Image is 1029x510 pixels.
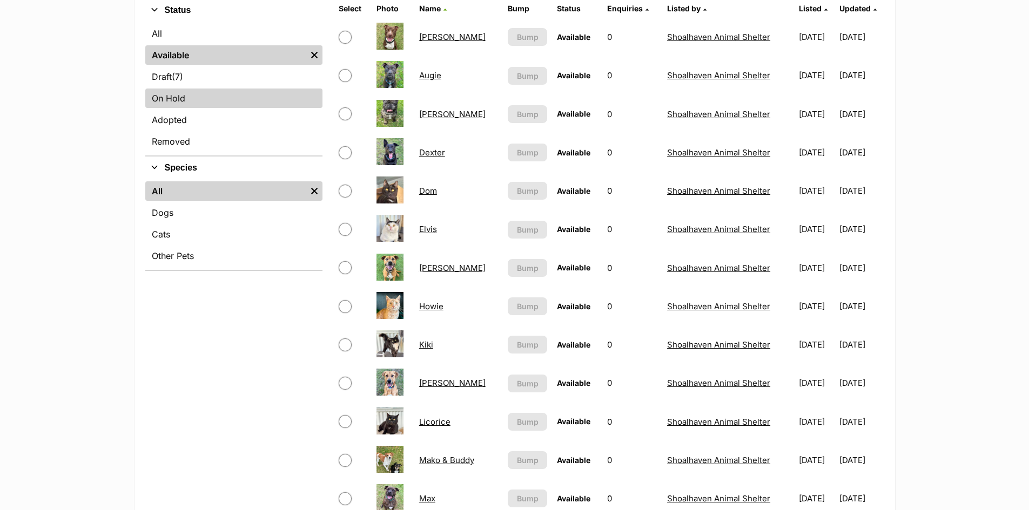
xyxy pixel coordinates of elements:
span: Bump [517,262,539,274]
span: (7) [172,70,183,83]
span: Bump [517,224,539,235]
span: Available [557,71,590,80]
span: Bump [517,378,539,389]
a: [PERSON_NAME] [419,109,486,119]
a: Shoalhaven Animal Shelter [667,263,770,273]
td: [DATE] [839,96,883,133]
a: Shoalhaven Animal Shelter [667,186,770,196]
button: Species [145,161,322,175]
td: [DATE] [839,364,883,402]
a: All [145,24,322,43]
button: Bump [508,144,547,161]
button: Bump [508,375,547,392]
td: 0 [603,326,662,363]
td: [DATE] [839,57,883,94]
button: Bump [508,221,547,239]
td: [DATE] [795,364,838,402]
span: Available [557,109,590,118]
button: Bump [508,105,547,123]
span: Bump [517,301,539,312]
td: 0 [603,96,662,133]
td: 0 [603,441,662,479]
td: [DATE] [795,403,838,440]
a: Shoalhaven Animal Shelter [667,224,770,234]
span: Available [557,186,590,195]
td: [DATE] [839,134,883,171]
div: Status [145,22,322,155]
td: 0 [603,210,662,248]
a: Howie [419,301,443,311]
a: Augie [419,70,441,80]
td: 0 [603,288,662,325]
a: Max [419,493,435,504]
a: Removed [145,132,322,151]
a: Shoalhaven Animal Shelter [667,339,770,350]
a: Draft [145,67,322,86]
span: Available [557,340,590,349]
a: Adopted [145,110,322,130]
td: [DATE] [795,210,838,248]
td: [DATE] [839,326,883,363]
a: [PERSON_NAME] [419,32,486,42]
td: 0 [603,134,662,171]
td: [DATE] [795,172,838,209]
button: Bump [508,28,547,46]
td: 0 [603,57,662,94]
button: Bump [508,451,547,469]
a: Shoalhaven Animal Shelter [667,70,770,80]
span: Available [557,494,590,503]
button: Bump [508,182,547,200]
a: Name [419,4,447,13]
a: Elvis [419,224,437,234]
a: Shoalhaven Animal Shelter [667,109,770,119]
button: Bump [508,489,547,507]
a: Enquiries [607,4,649,13]
a: Dexter [419,147,445,158]
a: Shoalhaven Animal Shelter [667,417,770,427]
td: [DATE] [839,18,883,56]
a: Updated [839,4,877,13]
a: Listed [799,4,828,13]
span: Bump [517,185,539,196]
a: Kiki [419,339,433,350]
span: Bump [517,70,539,81]
span: Available [557,32,590,42]
span: Bump [517,416,539,427]
td: 0 [603,172,662,209]
span: Available [557,455,590,465]
td: [DATE] [839,288,883,325]
span: Bump [517,454,539,466]
button: Bump [508,67,547,85]
td: [DATE] [795,288,838,325]
td: [DATE] [839,210,883,248]
a: Available [145,45,306,65]
a: Remove filter [306,45,322,65]
td: 0 [603,18,662,56]
span: Available [557,302,590,311]
a: [PERSON_NAME] [419,378,486,388]
td: [DATE] [839,441,883,479]
td: [DATE] [839,403,883,440]
span: Bump [517,31,539,43]
td: [DATE] [839,172,883,209]
span: Bump [517,108,539,120]
a: Shoalhaven Animal Shelter [667,32,770,42]
a: Shoalhaven Animal Shelter [667,493,770,504]
a: Remove filter [306,181,322,201]
a: [PERSON_NAME] [419,263,486,273]
button: Bump [508,259,547,277]
a: Shoalhaven Animal Shelter [667,378,770,388]
span: Bump [517,493,539,504]
td: 0 [603,403,662,440]
a: Other Pets [145,246,322,266]
td: [DATE] [795,326,838,363]
td: [DATE] [795,134,838,171]
a: Shoalhaven Animal Shelter [667,147,770,158]
td: [DATE] [795,18,838,56]
a: Shoalhaven Animal Shelter [667,301,770,311]
span: translation missing: en.admin.listings.index.attributes.enquiries [607,4,643,13]
a: Listed by [667,4,707,13]
a: Dogs [145,203,322,222]
span: Bump [517,339,539,350]
td: 0 [603,249,662,287]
